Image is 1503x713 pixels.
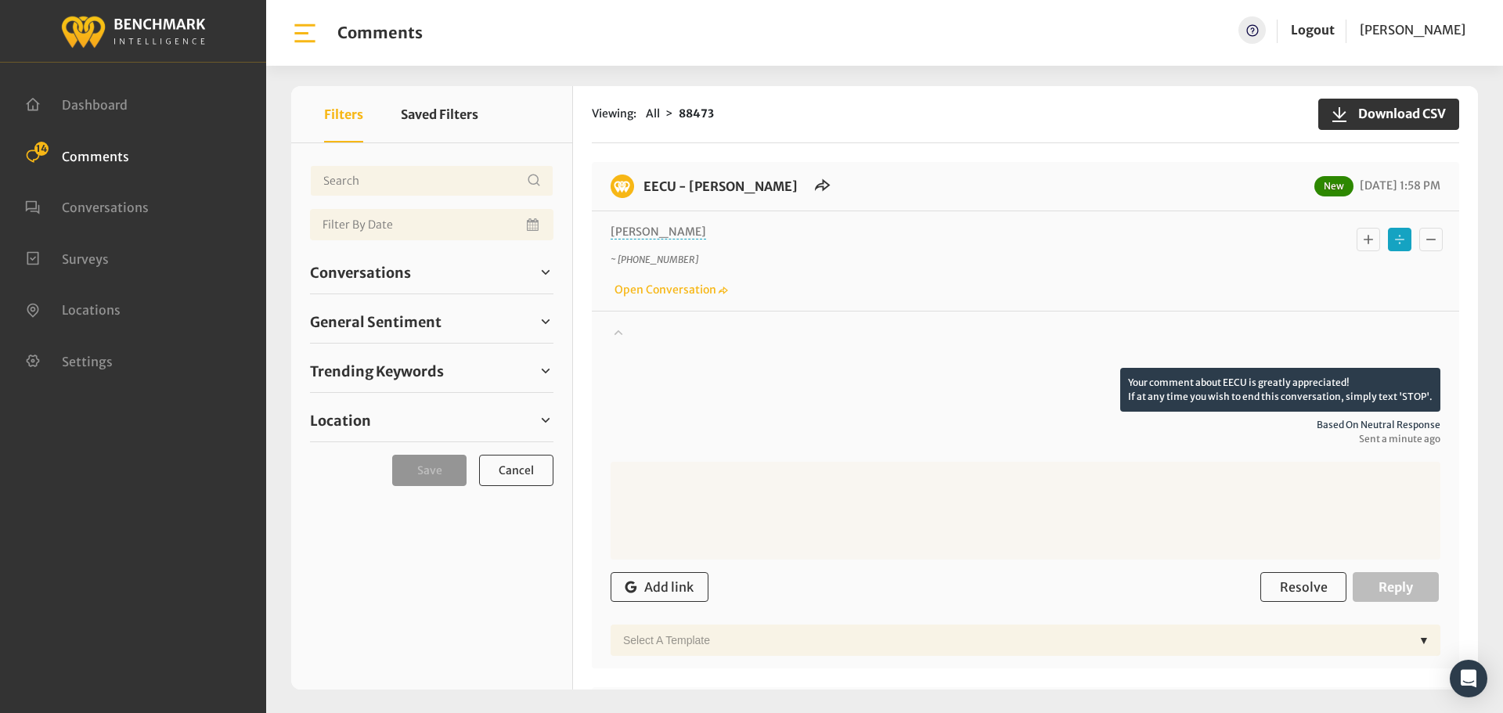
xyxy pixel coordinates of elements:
span: Locations [62,302,121,318]
span: [PERSON_NAME] [1360,22,1465,38]
span: [PERSON_NAME] [611,225,706,239]
button: Saved Filters [401,86,478,142]
a: [PERSON_NAME] [1360,16,1465,44]
a: Conversations [25,198,149,214]
button: Download CSV [1318,99,1459,130]
div: Open Intercom Messenger [1450,660,1487,697]
img: benchmark [611,175,634,198]
a: Logout [1291,16,1335,44]
p: Your comment about EECU is greatly appreciated! If at any time you wish to end this conversation,... [1120,368,1440,412]
img: bar [291,20,319,47]
span: Based on neutral response [611,418,1440,432]
a: Open Conversation [611,283,728,297]
a: Surveys [25,250,109,265]
a: General Sentiment [310,310,553,333]
button: Resolve [1260,572,1346,602]
strong: 88473 [679,106,714,121]
i: ~ [PHONE_NUMBER] [611,254,698,265]
div: Select a Template [615,625,1412,656]
span: Viewing: [592,106,636,122]
h6: EECU - Selma Branch [634,175,807,198]
a: EECU - [PERSON_NAME] [643,178,798,194]
input: Username [310,165,553,196]
span: Comments [62,148,129,164]
span: Trending Keywords [310,361,444,382]
a: Location [310,409,553,432]
div: Basic example [1353,224,1447,255]
button: Filters [324,86,363,142]
span: Resolve [1280,579,1328,595]
a: Trending Keywords [310,359,553,383]
img: benchmark [60,12,206,50]
span: Sent a minute ago [611,432,1440,446]
input: Date range input field [310,209,553,240]
h1: Comments [337,23,423,42]
span: Conversations [62,200,149,215]
a: Logout [1291,22,1335,38]
span: Download CSV [1349,104,1446,123]
a: Locations [25,301,121,316]
span: All [646,106,660,121]
button: Cancel [479,455,553,486]
span: Conversations [310,262,411,283]
a: Comments 14 [25,147,129,163]
span: Settings [62,353,113,369]
span: Surveys [62,250,109,266]
span: 14 [34,142,49,156]
a: Settings [25,352,113,368]
div: ▼ [1412,625,1436,656]
button: Add link [611,572,708,602]
a: Dashboard [25,95,128,111]
span: General Sentiment [310,311,442,333]
span: New [1314,176,1353,196]
span: Location [310,410,371,431]
button: Open Calendar [524,209,544,240]
span: Dashboard [62,97,128,113]
span: [DATE] 1:58 PM [1356,178,1440,193]
a: Conversations [310,261,553,284]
